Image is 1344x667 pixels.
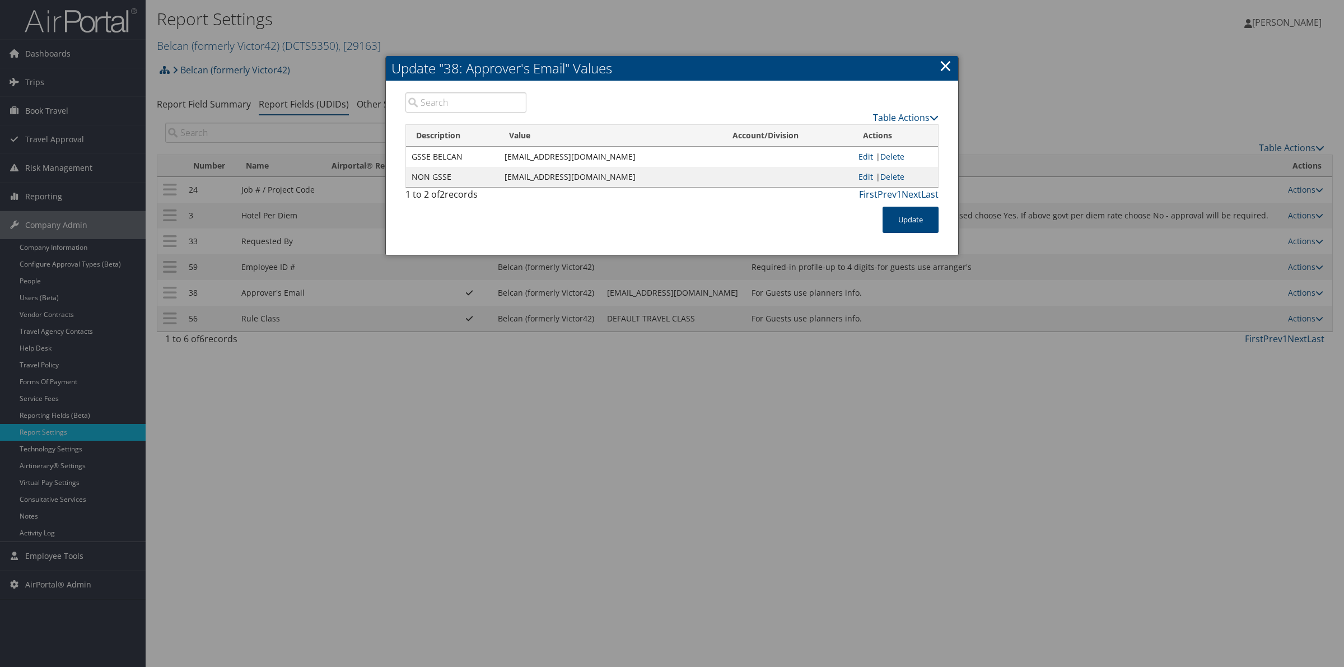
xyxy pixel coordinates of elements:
input: Search [405,92,526,113]
h2: Update "38: Approver's Email" Values [386,56,958,81]
span: 2 [440,188,445,200]
div: 1 to 2 of records [405,188,526,207]
button: Update [883,207,939,233]
a: Edit [858,151,873,162]
a: Edit [858,171,873,182]
a: Table Actions [873,111,939,124]
td: | [853,147,938,167]
td: [EMAIL_ADDRESS][DOMAIN_NAME] [499,147,722,167]
a: Delete [880,171,904,182]
a: Prev [878,188,897,200]
td: | [853,167,938,187]
a: Last [921,188,939,200]
a: Next [902,188,921,200]
th: Account/Division: activate to sort column ascending [722,125,853,147]
a: 1 [897,188,902,200]
td: [EMAIL_ADDRESS][DOMAIN_NAME] [499,167,722,187]
th: Value: activate to sort column ascending [499,125,722,147]
a: × [939,54,952,77]
th: Actions [853,125,938,147]
td: GSSE BELCAN [406,147,499,167]
a: First [859,188,878,200]
th: Description: activate to sort column descending [406,125,499,147]
td: NON GSSE [406,167,499,187]
a: Delete [880,151,904,162]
